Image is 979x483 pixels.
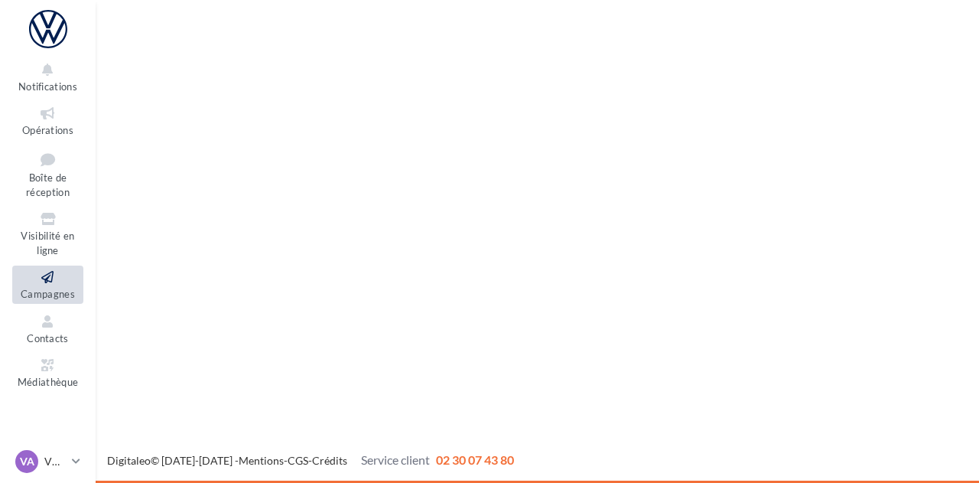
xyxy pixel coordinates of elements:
[18,376,79,388] span: Médiathèque
[27,332,69,344] span: Contacts
[12,266,83,303] a: Campagnes
[239,454,284,467] a: Mentions
[12,354,83,391] a: Médiathèque
[107,454,151,467] a: Digitaleo
[436,452,514,467] span: 02 30 07 43 80
[12,207,83,259] a: Visibilité en ligne
[107,454,514,467] span: © [DATE]-[DATE] - - -
[288,454,308,467] a: CGS
[21,230,74,256] span: Visibilité en ligne
[361,452,430,467] span: Service client
[26,171,70,198] span: Boîte de réception
[12,447,83,476] a: VA VW [GEOGRAPHIC_DATA]
[44,454,66,469] p: VW [GEOGRAPHIC_DATA]
[12,310,83,348] a: Contacts
[21,288,75,300] span: Campagnes
[18,80,77,93] span: Notifications
[20,454,34,469] span: VA
[22,124,73,136] span: Opérations
[12,102,83,139] a: Opérations
[312,454,347,467] a: Crédits
[12,58,83,96] button: Notifications
[12,146,83,202] a: Boîte de réception
[12,398,83,436] a: Calendrier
